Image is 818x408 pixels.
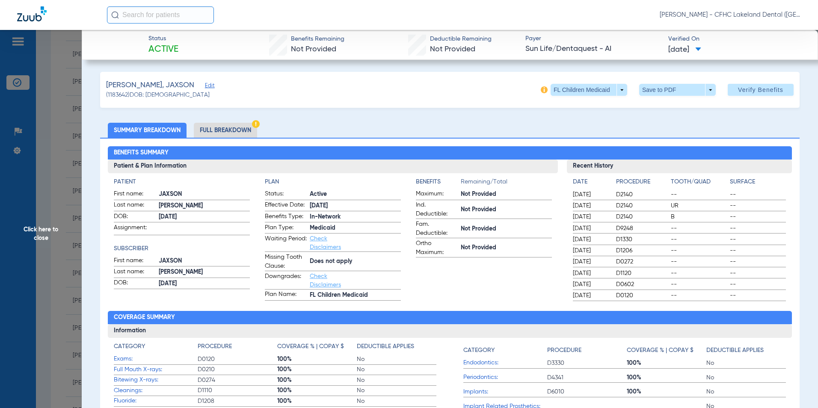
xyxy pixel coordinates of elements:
[730,190,786,199] span: --
[291,35,344,44] span: Benefits Remaining
[108,146,792,160] h2: Benefits Summary
[461,177,552,189] span: Remaining/Total
[291,45,336,53] span: Not Provided
[265,212,307,222] span: Benefits Type:
[114,244,250,253] h4: Subscriber
[277,397,357,405] span: 100%
[198,365,277,374] span: D0210
[616,269,668,278] span: D1120
[463,358,547,367] span: Endodontics:
[463,342,547,358] app-breakdown-title: Category
[730,280,786,289] span: --
[616,177,668,189] app-breakdown-title: Procedure
[706,346,764,355] h4: Deductible Applies
[671,224,727,233] span: --
[198,355,277,364] span: D0120
[627,359,706,367] span: 100%
[730,269,786,278] span: --
[671,269,727,278] span: --
[265,253,307,271] span: Missing Tooth Clause:
[730,177,786,186] h4: Surface
[547,342,627,358] app-breakdown-title: Procedure
[671,177,727,189] app-breakdown-title: Tooth/Quad
[573,280,609,289] span: [DATE]
[416,220,458,238] span: Fam. Deductible:
[551,84,627,96] button: FL Children Medicaid
[547,387,627,396] span: D6010
[461,243,552,252] span: Not Provided
[671,235,727,244] span: --
[111,11,119,19] img: Search Icon
[310,201,401,210] span: [DATE]
[671,291,727,300] span: --
[616,235,668,244] span: D1330
[671,213,727,221] span: B
[277,376,357,384] span: 100%
[573,177,609,186] h4: Date
[114,342,198,354] app-breakdown-title: Category
[114,396,198,405] span: Fluoride:
[573,190,609,199] span: [DATE]
[627,342,706,358] app-breakdown-title: Coverage % | Copay $
[205,83,213,91] span: Edit
[461,190,552,199] span: Not Provided
[17,6,47,21] img: Zuub Logo
[357,386,436,395] span: No
[114,375,198,384] span: Bitewing X-rays:
[547,359,627,367] span: D3330
[114,223,156,235] span: Assignment:
[671,257,727,266] span: --
[706,373,786,382] span: No
[106,91,210,100] span: (1183642) DOB: [DEMOGRAPHIC_DATA]
[114,189,156,200] span: First name:
[416,177,461,186] h4: Benefits
[265,290,307,300] span: Plan Name:
[730,177,786,189] app-breakdown-title: Surface
[616,201,668,210] span: D2140
[106,80,194,91] span: [PERSON_NAME], JAXSON
[660,11,801,19] span: [PERSON_NAME] - CFHC Lakeland Dental ([GEOGRAPHIC_DATA])
[265,201,307,211] span: Effective Date:
[416,239,458,257] span: Ortho Maximum:
[671,190,727,199] span: --
[114,342,145,351] h4: Category
[573,177,609,189] app-breakdown-title: Date
[114,256,156,266] span: First name:
[194,123,257,138] li: Full Breakdown
[616,190,668,199] span: D2140
[547,346,581,355] h4: Procedure
[114,267,156,278] span: Last name:
[775,367,818,408] div: Chat Widget
[730,291,786,300] span: --
[541,86,548,93] img: info-icon
[573,269,609,278] span: [DATE]
[616,280,668,289] span: D0602
[525,34,661,43] span: Payer
[310,224,401,233] span: Medicaid
[430,45,475,53] span: Not Provided
[730,246,786,255] span: --
[277,386,357,395] span: 100%
[198,386,277,395] span: D1110
[627,346,694,355] h4: Coverage % | Copay $
[357,355,436,364] span: No
[671,201,727,210] span: UR
[463,373,547,382] span: Periodontics:
[310,213,401,222] span: In-Network
[706,342,786,358] app-breakdown-title: Deductible Applies
[357,342,436,354] app-breakdown-title: Deductible Applies
[114,355,198,364] span: Exams:
[706,359,786,367] span: No
[416,177,461,189] app-breakdown-title: Benefits
[573,291,609,300] span: [DATE]
[573,257,609,266] span: [DATE]
[616,291,668,300] span: D0120
[671,246,727,255] span: --
[573,201,609,210] span: [DATE]
[252,120,260,128] img: Hazard
[198,342,277,354] app-breakdown-title: Procedure
[525,44,661,54] span: Sun Life/Dentaquest - AI
[616,213,668,221] span: D2140
[627,373,706,382] span: 100%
